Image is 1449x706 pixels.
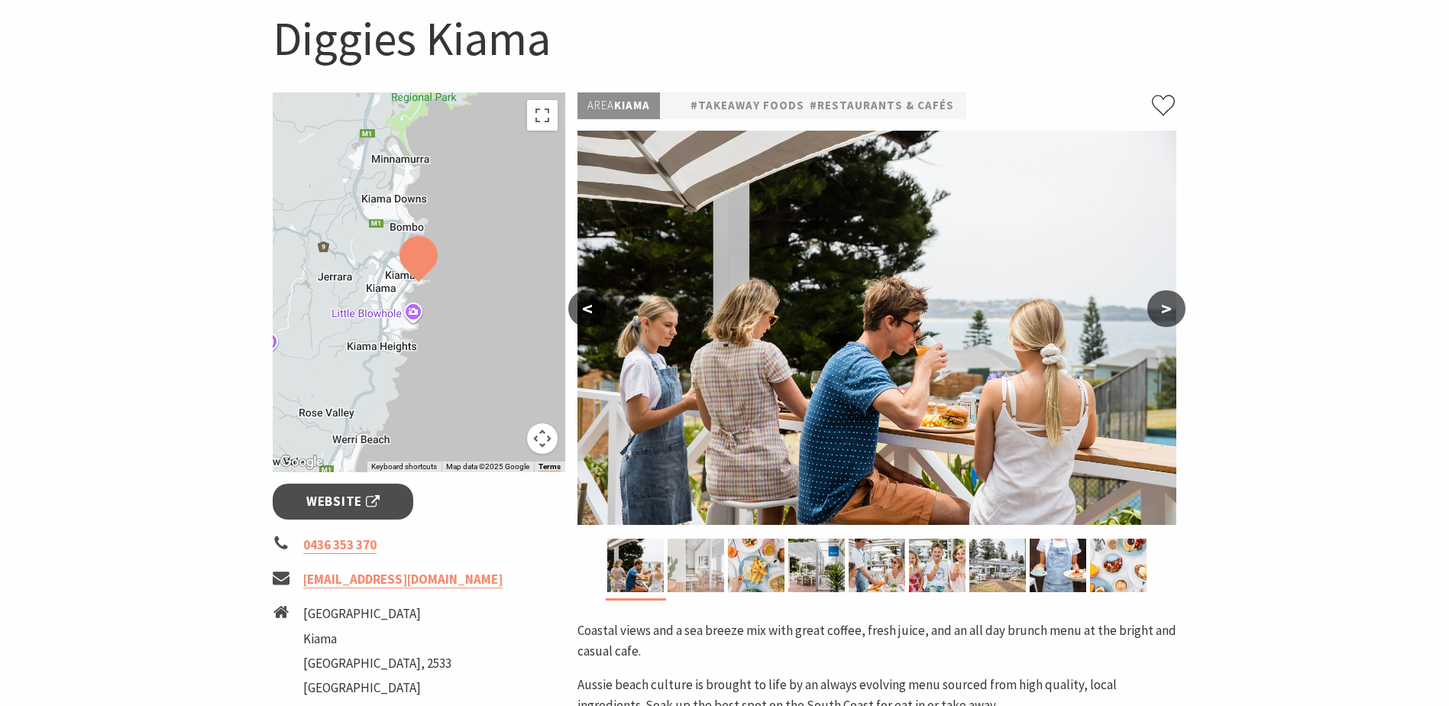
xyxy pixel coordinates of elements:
img: Diggies Kiama cafe and restaurant Blowhole Point [577,131,1176,525]
img: Diggies Kiama cafe and restaurant Blowhole Point [607,539,664,592]
a: [EMAIL_ADDRESS][DOMAIN_NAME] [303,571,503,588]
a: Website [273,484,414,520]
button: Map camera controls [527,423,558,454]
li: [GEOGRAPHIC_DATA], 2533 [303,653,451,674]
li: [GEOGRAPHIC_DATA] [303,678,451,698]
button: Keyboard shortcuts [371,461,437,472]
a: Terms (opens in new tab) [539,462,561,471]
span: Website [306,491,380,512]
p: Kiama [577,92,660,119]
a: #Takeaway Foods [691,96,804,115]
h1: Diggies Kiama [273,8,1177,70]
img: Google [277,452,327,472]
a: Open this area in Google Maps (opens a new window) [277,452,327,472]
p: Coastal views and a sea breeze mix with great coffee, fresh juice, and an all day brunch menu at ... [577,620,1176,662]
button: < [568,290,606,327]
button: Toggle fullscreen view [527,100,558,131]
span: Area [587,98,614,112]
li: Kiama [303,629,451,649]
li: [GEOGRAPHIC_DATA] [303,604,451,624]
a: 0436 353 370 [303,536,377,554]
a: #Restaurants & Cafés [810,96,954,115]
button: > [1147,290,1185,327]
span: Map data ©2025 Google [446,462,529,471]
